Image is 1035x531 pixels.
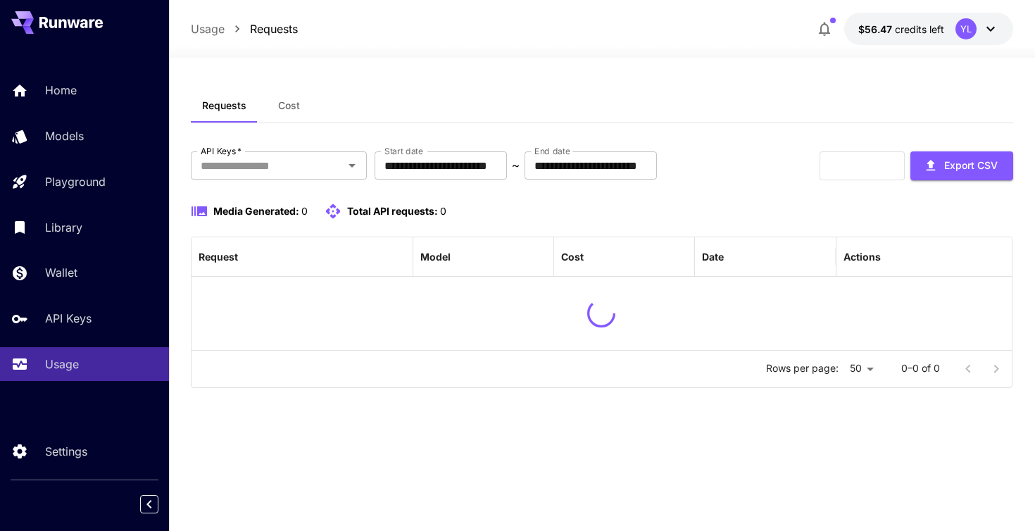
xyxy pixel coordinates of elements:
p: Models [45,127,84,144]
nav: breadcrumb [191,20,298,37]
span: 0 [440,205,446,217]
div: Actions [843,251,881,263]
p: Playground [45,173,106,190]
button: Export CSV [910,151,1013,180]
span: Requests [202,99,246,112]
p: ~ [512,157,520,174]
label: API Keys [201,145,241,157]
div: Date [702,251,724,263]
a: Usage [191,20,225,37]
p: Home [45,82,77,99]
label: Start date [384,145,423,157]
p: Settings [45,443,87,460]
p: Rows per page: [766,361,839,375]
p: API Keys [45,310,92,327]
label: End date [534,145,570,157]
div: YL [955,18,977,39]
span: credits left [895,23,944,35]
span: 0 [301,205,308,217]
p: 0–0 of 0 [901,361,940,375]
p: Library [45,219,82,236]
p: Usage [45,356,79,373]
div: Model [420,251,451,263]
button: $56.46603YL [844,13,1013,45]
span: $56.47 [858,23,895,35]
div: 50 [844,358,879,379]
button: Collapse sidebar [140,495,158,513]
a: Requests [250,20,298,37]
span: Cost [278,99,300,112]
button: Open [342,156,362,175]
div: Request [199,251,238,263]
div: $56.46603 [858,22,944,37]
span: Total API requests: [347,205,438,217]
div: Collapse sidebar [151,492,169,517]
p: Wallet [45,264,77,281]
div: Cost [561,251,584,263]
span: Media Generated: [213,205,299,217]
